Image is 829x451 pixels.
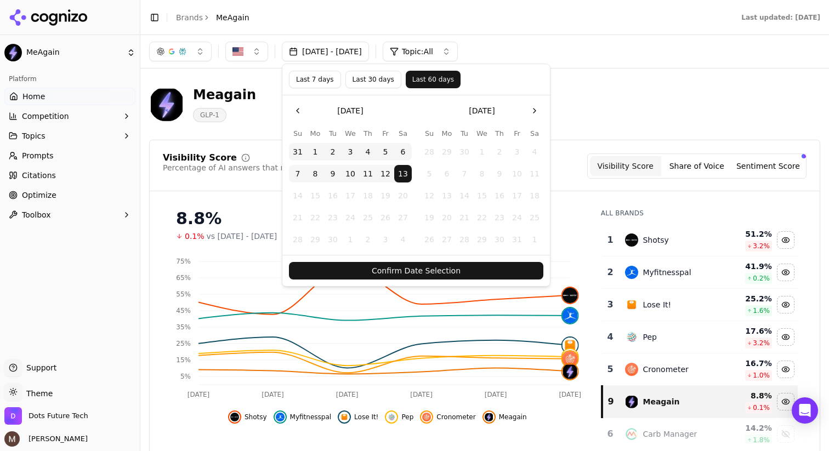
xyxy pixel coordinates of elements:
button: Wednesday, September 10th, 2025, selected [342,165,359,182]
button: Hide cronometer data [777,361,794,378]
button: Open user button [4,431,88,447]
div: Meagain [193,86,256,104]
th: Monday [438,128,456,139]
th: Tuesday [456,128,473,139]
img: cronometer [422,413,431,421]
button: Thursday, September 4th, 2025, selected [359,143,377,161]
th: Monday [306,128,324,139]
th: Tuesday [324,128,342,139]
span: 1.0 % [753,371,770,380]
span: Citations [22,170,56,181]
tspan: 25% [176,340,191,347]
button: Tuesday, September 2nd, 2025, selected [324,143,342,161]
div: Myfitnesspal [643,267,691,278]
tspan: [DATE] [410,391,433,398]
button: Monday, September 1st, 2025, selected [306,143,324,161]
div: 9 [607,395,615,408]
span: Lose It! [354,413,378,421]
span: Prompts [22,150,54,161]
div: Last updated: [DATE] [741,13,820,22]
div: Carb Manager [643,429,697,439]
span: 1.8 % [753,436,770,444]
img: MeAgain [4,44,22,61]
tr: 4pepPep17.6%3.2%Hide pep data [602,321,798,353]
button: Share of Voice [661,156,733,176]
span: Shotsy [245,413,267,421]
span: vs [DATE] - [DATE] [207,231,277,242]
span: Theme [22,389,53,398]
img: Martyn Strydom [4,431,20,447]
button: Hide lose it! data [777,296,794,313]
span: Topics [22,130,46,141]
tspan: [DATE] [262,391,284,398]
span: Topic: All [402,46,433,57]
button: [DATE] - [DATE] [282,42,369,61]
img: shotsy [230,413,239,421]
a: Citations [4,167,135,184]
tspan: 55% [176,290,191,298]
div: 4 [606,330,615,344]
img: Dots Future Tech [4,407,22,425]
img: lose it! [340,413,349,421]
th: Sunday [289,128,306,139]
tspan: 35% [176,323,191,331]
button: Toolbox [4,206,135,224]
span: Toolbox [22,209,51,220]
button: Hide meagain data [777,393,794,410]
span: GLP-1 [193,108,226,122]
button: Open organization switcher [4,407,88,425]
th: Friday [508,128,526,139]
img: cronometer [563,351,578,367]
div: Shotsy [643,235,668,246]
span: MeAgain [26,48,122,58]
img: meagain [485,413,493,421]
span: [PERSON_NAME] [24,434,88,444]
img: pep [563,349,578,364]
tr: 6carb managerCarb Manager14.2%1.8%Show carb manager data [602,418,798,450]
div: Cronometer [643,364,688,375]
button: Friday, September 12th, 2025, selected [377,165,394,182]
div: 5 [606,363,615,376]
button: Wednesday, September 3rd, 2025, selected [342,143,359,161]
button: Last 60 days [406,71,461,88]
span: 3.2 % [753,339,770,347]
span: 0.1 % [753,403,770,412]
img: myfitnesspal [625,266,638,279]
button: Thursday, September 11th, 2025, selected [359,165,377,182]
a: Prompts [4,147,135,164]
a: Home [4,88,135,105]
span: 0.1% [185,231,205,242]
button: Sunday, August 31st, 2025, selected [289,143,306,161]
img: shotsy [625,233,638,247]
tspan: [DATE] [188,391,210,398]
div: Meagain [643,396,679,407]
button: Hide lose it! data [338,410,378,424]
tspan: 15% [176,356,191,364]
span: Pep [401,413,413,421]
tr: 3lose it!Lose It!25.2%1.6%Hide lose it! data [602,289,798,321]
span: Competition [22,111,69,122]
div: 17.6 % [722,326,772,336]
div: Pep [643,332,656,342]
button: Hide myfitnesspal data [777,264,794,281]
img: cronometer [625,363,638,376]
span: Meagain [499,413,527,421]
span: Home [22,91,45,102]
tspan: 65% [176,274,191,282]
tr: 1shotsyShotsy51.2%3.2%Hide shotsy data [602,224,798,256]
button: Today, Saturday, September 13th, 2025, selected [394,165,412,182]
nav: breadcrumb [176,12,249,23]
button: Go to the Previous Month [289,102,306,119]
img: meagain [625,395,638,408]
button: Hide meagain data [482,410,527,424]
button: Competition [4,107,135,125]
tspan: [DATE] [336,391,359,398]
span: 1.6 % [753,306,770,315]
img: myfitnesspal [276,413,285,421]
button: Hide shotsy data [777,231,794,249]
div: 8.8 % [722,390,772,401]
span: Optimize [22,190,56,201]
a: Brands [176,13,203,22]
div: Lose It! [643,299,671,310]
tspan: 45% [176,307,191,315]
